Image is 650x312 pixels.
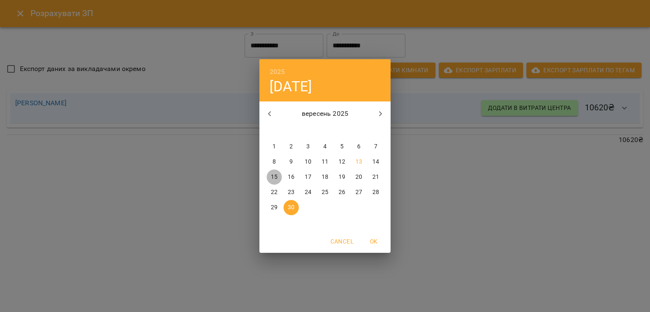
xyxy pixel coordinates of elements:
[340,142,344,151] p: 5
[334,185,350,200] button: 26
[368,139,383,154] button: 7
[327,234,357,249] button: Cancel
[306,142,310,151] p: 3
[351,126,366,135] span: сб
[267,139,282,154] button: 1
[339,173,345,181] p: 19
[355,173,362,181] p: 20
[273,158,276,166] p: 8
[357,142,361,151] p: 6
[368,185,383,200] button: 28
[355,158,362,166] p: 13
[305,158,311,166] p: 10
[372,158,379,166] p: 14
[284,139,299,154] button: 2
[322,173,328,181] p: 18
[339,158,345,166] p: 12
[267,154,282,170] button: 8
[322,188,328,197] p: 25
[372,173,379,181] p: 21
[300,185,316,200] button: 24
[271,203,278,212] p: 29
[351,139,366,154] button: 6
[300,170,316,185] button: 17
[317,154,333,170] button: 11
[323,142,327,151] p: 4
[284,200,299,215] button: 30
[368,170,383,185] button: 21
[368,126,383,135] span: нд
[317,139,333,154] button: 4
[267,200,282,215] button: 29
[300,126,316,135] span: ср
[288,188,295,197] p: 23
[271,173,278,181] p: 15
[334,170,350,185] button: 19
[334,154,350,170] button: 12
[317,185,333,200] button: 25
[280,109,371,119] p: вересень 2025
[364,236,384,246] span: OK
[305,173,311,181] p: 17
[317,126,333,135] span: чт
[267,126,282,135] span: пн
[322,158,328,166] p: 11
[284,126,299,135] span: вт
[351,154,366,170] button: 13
[289,142,293,151] p: 2
[288,173,295,181] p: 16
[317,170,333,185] button: 18
[351,185,366,200] button: 27
[284,170,299,185] button: 16
[267,185,282,200] button: 22
[351,170,366,185] button: 20
[360,234,387,249] button: OK
[355,188,362,197] p: 27
[339,188,345,197] p: 26
[331,236,353,246] span: Cancel
[374,142,377,151] p: 7
[273,142,276,151] p: 1
[368,154,383,170] button: 14
[284,154,299,170] button: 9
[270,78,312,95] button: [DATE]
[267,170,282,185] button: 15
[300,154,316,170] button: 10
[289,158,293,166] p: 9
[372,188,379,197] p: 28
[270,66,285,78] button: 2025
[300,139,316,154] button: 3
[305,188,311,197] p: 24
[271,188,278,197] p: 22
[288,203,295,212] p: 30
[284,185,299,200] button: 23
[334,126,350,135] span: пт
[334,139,350,154] button: 5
